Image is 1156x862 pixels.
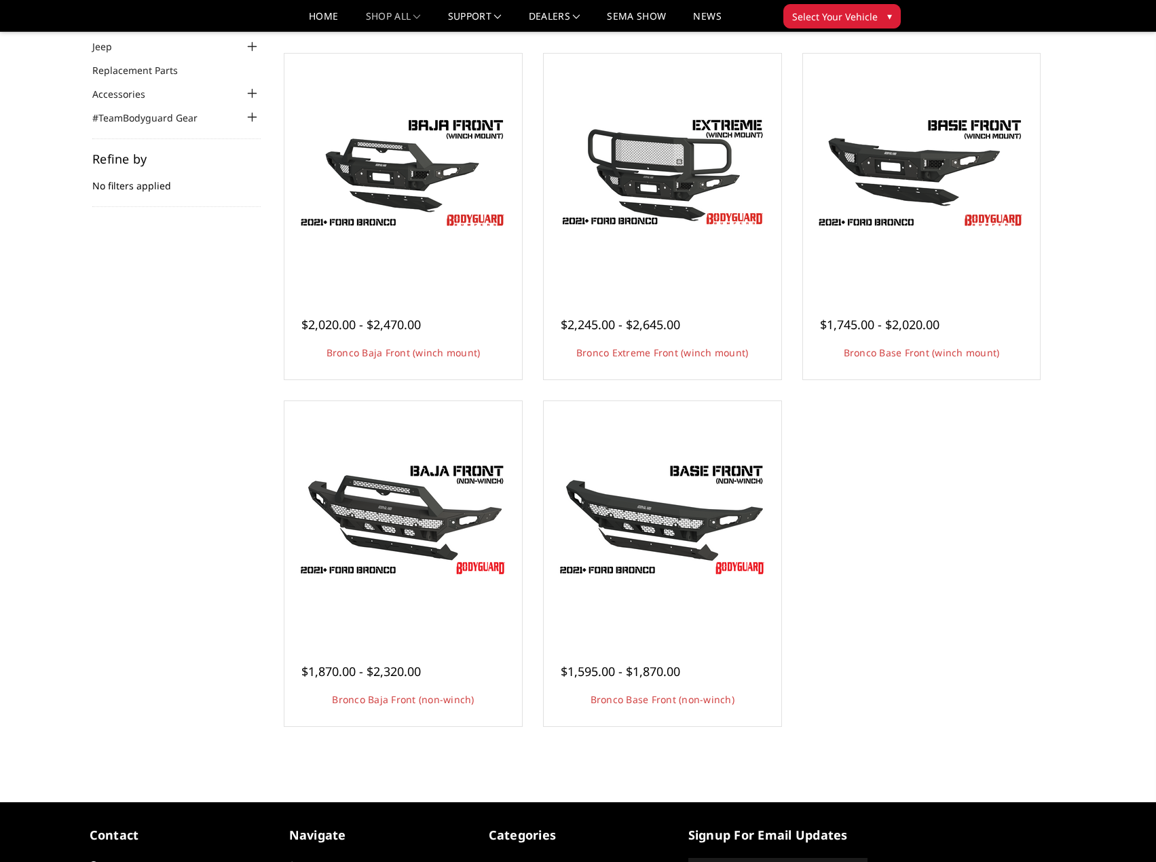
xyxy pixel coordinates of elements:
img: Bronco Base Front (non-winch) [554,459,771,581]
a: Bronco Base Front (non-winch) Bronco Base Front (non-winch) [547,405,778,635]
span: $2,245.00 - $2,645.00 [561,316,680,333]
span: ▾ [887,9,892,23]
a: News [693,12,721,31]
iframe: Chat Widget [1088,797,1156,862]
a: Accessories [92,87,162,101]
a: Bodyguard Ford Bronco Bronco Baja Front (winch mount) [288,57,519,288]
a: Bronco Base Front (winch mount) [844,346,1000,359]
span: $1,870.00 - $2,320.00 [301,663,421,679]
a: Jeep [92,39,129,54]
a: Dealers [529,12,580,31]
a: Bronco Baja Front (non-winch) Bronco Baja Front (non-winch) [288,405,519,635]
a: Bronco Extreme Front (winch mount) Bronco Extreme Front (winch mount) [547,57,778,288]
span: $2,020.00 - $2,470.00 [301,316,421,333]
h5: Categories [489,826,668,844]
h5: Navigate [289,826,468,844]
h5: contact [90,826,269,844]
span: $1,745.00 - $2,020.00 [820,316,939,333]
span: Select Your Vehicle [792,10,878,24]
a: Bronco Baja Front (non-winch) [332,693,474,706]
a: #TeamBodyguard Gear [92,111,215,125]
a: Bronco Baja Front (winch mount) [327,346,481,359]
h5: Refine by [92,153,261,165]
button: Select Your Vehicle [783,4,901,29]
h5: signup for email updates [688,826,868,844]
a: Bronco Extreme Front (winch mount) [576,346,749,359]
a: shop all [366,12,421,31]
span: $1,595.00 - $1,870.00 [561,663,680,679]
a: Replacement Parts [92,63,195,77]
a: Bronco Base Front (non-winch) [591,693,734,706]
a: SEMA Show [607,12,666,31]
a: Freedom Series - Bronco Base Front Bumper Bronco Base Front (winch mount) [806,57,1037,288]
a: Home [309,12,338,31]
a: Support [448,12,502,31]
div: No filters applied [92,153,261,207]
